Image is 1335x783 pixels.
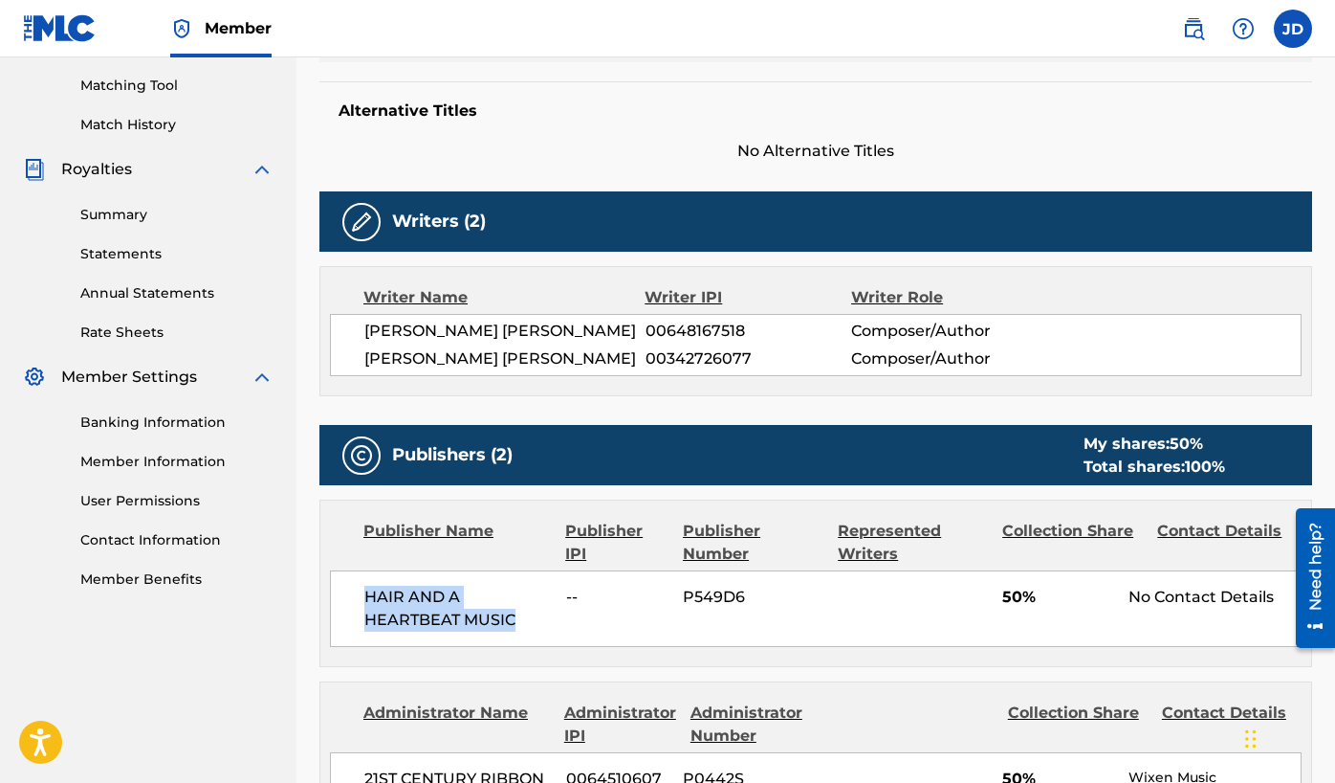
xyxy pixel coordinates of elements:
div: Writer Name [363,286,645,309]
img: Royalties [23,158,46,181]
div: Total shares: [1083,456,1225,479]
img: Writers [350,211,373,234]
img: help [1232,17,1255,40]
div: Collection Share [1008,702,1148,748]
img: Publishers [350,444,373,467]
a: Matching Tool [80,76,274,96]
div: Contact Details [1162,702,1302,748]
a: Member Benefits [80,570,274,590]
a: Match History [80,115,274,135]
a: User Permissions [80,491,274,511]
div: Drag [1245,710,1257,768]
img: MLC Logo [23,14,97,42]
h5: Alternative Titles [339,101,1293,121]
a: Contact Information [80,530,274,550]
a: Summary [80,205,274,225]
div: Administrator Name [363,702,550,748]
span: Member Settings [61,366,197,389]
span: 00342726077 [646,347,851,370]
a: Rate Sheets [80,323,274,343]
div: Collection Share [1002,520,1143,566]
img: expand [251,366,274,389]
img: Member Settings [23,366,46,389]
span: HAIR AND A HEARTBEAT MUSIC [364,586,552,632]
a: Statements [80,244,274,264]
div: Writer IPI [645,286,851,309]
span: Member [205,17,272,39]
img: Top Rightsholder [170,17,193,40]
a: Annual Statements [80,283,274,303]
div: Contact Details [1157,520,1298,566]
div: My shares: [1083,433,1225,456]
img: expand [251,158,274,181]
span: 100 % [1185,458,1225,476]
span: 00648167518 [646,320,851,343]
a: Public Search [1174,10,1213,48]
span: P549D6 [683,586,823,609]
h5: Publishers (2) [392,444,513,466]
iframe: Chat Widget [1239,691,1335,783]
div: Publisher IPI [565,520,668,566]
div: No Contact Details [1128,586,1301,609]
span: Composer/Author [851,347,1039,370]
iframe: Resource Center [1281,500,1335,658]
a: Banking Information [80,413,274,433]
div: Administrator Number [690,702,830,748]
img: search [1182,17,1205,40]
div: Help [1224,10,1262,48]
span: No Alternative Titles [319,140,1312,163]
span: 50% [1002,586,1114,609]
a: Member Information [80,452,274,472]
span: Royalties [61,158,132,181]
div: Publisher Number [683,520,823,566]
div: Publisher Name [363,520,551,566]
span: 50 % [1170,435,1203,453]
span: [PERSON_NAME] [PERSON_NAME] [364,347,646,370]
div: Administrator IPI [564,702,676,748]
div: Writer Role [851,286,1039,309]
div: User Menu [1274,10,1312,48]
span: -- [566,586,669,609]
span: [PERSON_NAME] [PERSON_NAME] [364,320,646,343]
div: Represented Writers [838,520,988,566]
h5: Writers (2) [392,211,486,233]
span: Composer/Author [851,320,1039,343]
